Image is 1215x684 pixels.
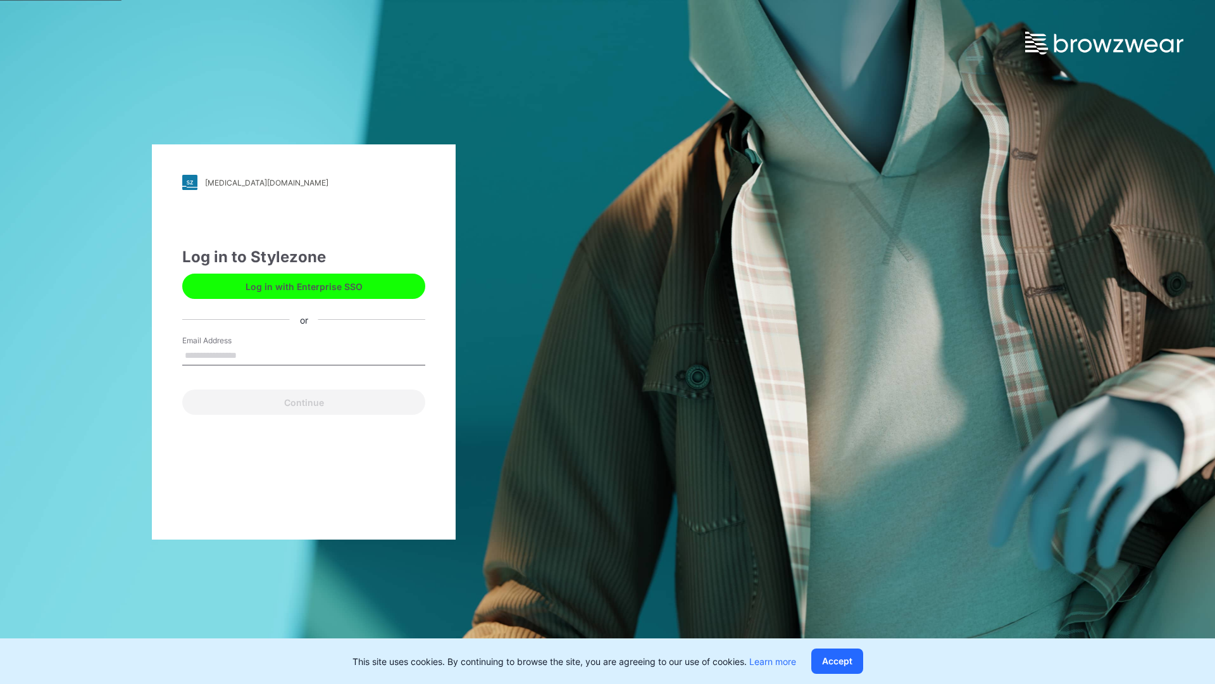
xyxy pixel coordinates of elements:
[205,178,328,187] div: [MEDICAL_DATA][DOMAIN_NAME]
[182,246,425,269] div: Log in to Stylezone
[182,335,271,346] label: Email Address
[290,313,318,326] div: or
[1025,32,1183,54] img: browzwear-logo.e42bd6dac1945053ebaf764b6aa21510.svg
[811,649,863,674] button: Accept
[182,175,425,190] a: [MEDICAL_DATA][DOMAIN_NAME]
[182,175,197,190] img: stylezone-logo.562084cfcfab977791bfbf7441f1a819.svg
[182,274,425,299] button: Log in with Enterprise SSO
[352,655,796,668] p: This site uses cookies. By continuing to browse the site, you are agreeing to our use of cookies.
[749,656,796,667] a: Learn more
